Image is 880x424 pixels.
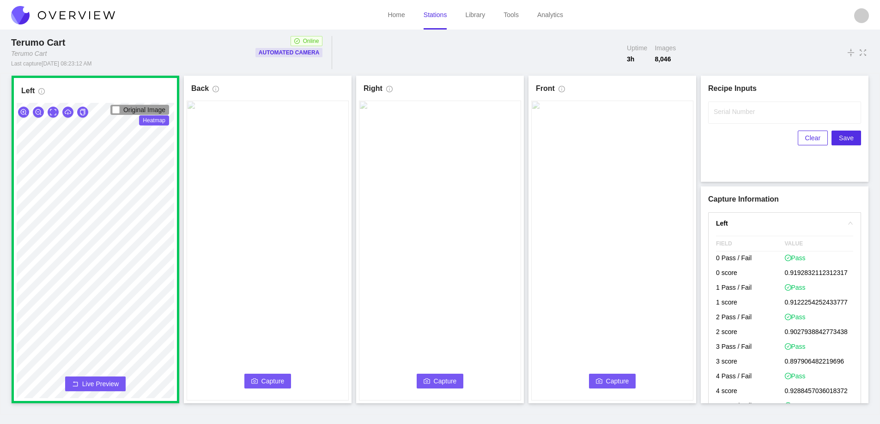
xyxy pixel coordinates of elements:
[294,38,300,44] span: check-circle
[417,374,464,388] button: cameraCapture
[38,88,45,98] span: info-circle
[558,86,565,96] span: info-circle
[72,381,79,388] span: rollback
[536,83,555,94] h1: Front
[716,325,785,340] p: 2 score
[785,343,791,350] span: check-circle
[424,11,447,18] a: Stations
[716,384,785,399] p: 4 score
[847,47,855,58] span: vertical-align-middle
[785,296,854,311] p: 0.9122254252433777
[79,109,86,116] span: copy
[708,83,861,94] h1: Recipe Inputs
[716,281,785,296] p: 1 Pass / Fail
[139,115,169,125] span: Heatmap
[805,133,820,143] span: Clear
[48,107,59,118] button: expand
[716,251,785,266] p: 0 Pass / Fail
[537,11,563,18] a: Analytics
[627,54,647,64] span: 3 h
[716,236,785,251] span: FIELD
[785,355,854,370] p: 0.897906482219696
[11,37,65,48] span: Terumo Cart
[123,106,165,113] span: Original Image
[303,36,319,46] span: Online
[785,342,806,351] span: Pass
[859,48,867,58] span: fullscreen
[785,373,791,379] span: check-circle
[20,109,27,116] span: zoom-in
[82,379,119,388] span: Live Preview
[11,49,47,58] div: Terumo Cart
[716,218,842,228] h4: Left
[655,54,676,64] span: 8,046
[259,48,320,57] p: Automated Camera
[627,43,647,53] span: Uptime
[244,374,291,388] button: cameraCapture
[785,371,806,381] span: Pass
[261,376,285,386] span: Capture
[785,266,854,281] p: 0.9192832112312317
[18,107,29,118] button: zoom-in
[62,107,73,118] button: cloud-download
[596,378,602,385] span: camera
[716,266,785,281] p: 0 score
[251,378,258,385] span: camera
[424,378,430,385] span: camera
[848,221,853,226] span: right
[21,85,35,96] h1: Left
[716,311,785,325] p: 2 Pass / Fail
[785,236,854,251] span: VALUE
[716,355,785,370] p: 3 score
[212,86,219,96] span: info-circle
[11,60,92,67] div: Last capture [DATE] 08:23:12 AM
[839,133,854,143] span: Save
[386,86,393,96] span: info-circle
[65,376,126,391] button: rollbackLive Preview
[11,36,69,49] div: Terumo Cart
[714,107,755,116] label: Serial Number
[434,376,457,386] span: Capture
[785,283,806,292] span: Pass
[716,340,785,355] p: 3 Pass / Fail
[33,107,44,118] button: zoom-out
[191,83,209,94] h1: Back
[65,109,71,116] span: cloud-download
[655,43,676,53] span: Images
[708,194,861,205] h1: Capture Information
[589,374,636,388] button: cameraCapture
[606,376,629,386] span: Capture
[388,11,405,18] a: Home
[785,255,791,261] span: check-circle
[785,402,791,409] span: check-circle
[798,131,828,145] button: Clear
[35,109,42,116] span: zoom-out
[77,107,88,118] button: copy
[785,284,791,291] span: check-circle
[716,296,785,311] p: 1 score
[785,314,791,320] span: check-circle
[785,384,854,399] p: 0.9288457036018372
[364,83,382,94] h1: Right
[785,325,854,340] p: 0.9027938842773438
[716,399,785,414] p: 5 Pass / Fail
[831,131,861,145] button: Save
[716,370,785,384] p: 4 Pass / Fail
[50,109,56,116] span: expand
[785,253,806,263] span: Pass
[11,6,115,24] img: Overview
[504,11,519,18] a: Tools
[785,312,806,322] span: Pass
[709,213,861,234] div: rightLeft
[785,401,806,410] span: Pass
[465,11,485,18] a: Library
